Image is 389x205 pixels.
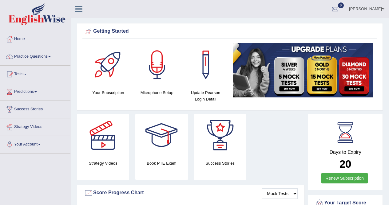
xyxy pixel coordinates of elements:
b: 20 [339,158,351,170]
div: Getting Started [84,27,376,36]
span: 0 [338,2,344,8]
a: Success Stories [0,101,70,116]
a: Practice Questions [0,48,70,64]
h4: Book PTE Exam [135,160,188,166]
a: Predictions [0,83,70,99]
a: Your Account [0,136,70,151]
img: small5.jpg [233,43,373,97]
h4: Days to Expiry [315,150,376,155]
h4: Update Pearson Login Detail [184,89,227,102]
h4: Strategy Videos [77,160,129,166]
a: Home [0,31,70,46]
a: Tests [0,66,70,81]
h4: Success Stories [194,160,246,166]
a: Renew Subscription [321,173,368,183]
div: Score Progress Chart [84,188,298,198]
h4: Your Subscription [87,89,129,96]
h4: Microphone Setup [136,89,178,96]
a: Strategy Videos [0,118,70,134]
